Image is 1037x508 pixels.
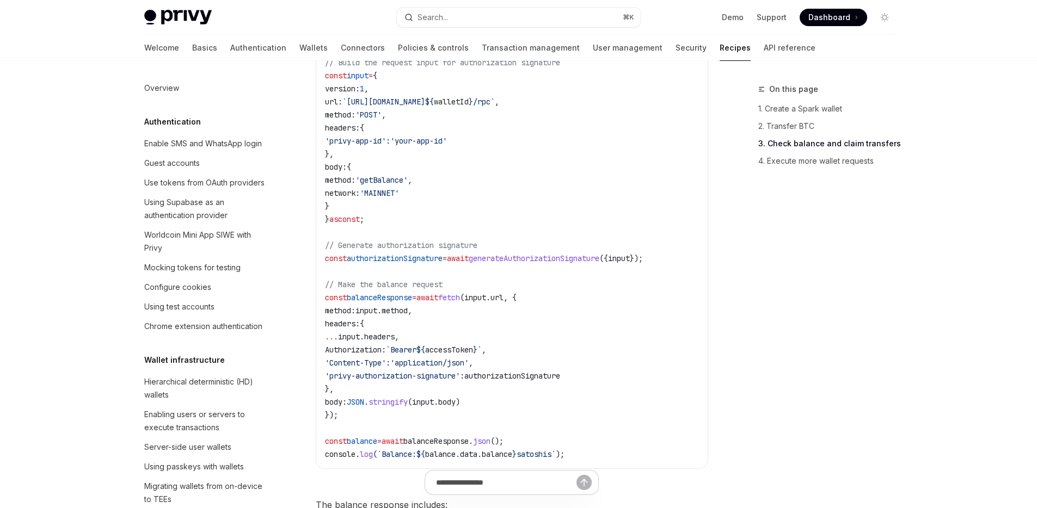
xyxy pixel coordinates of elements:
span: authorizationSignature [464,371,560,381]
span: . [364,397,369,407]
span: , [395,332,399,342]
span: (); [490,436,504,446]
span: walletId [434,97,469,107]
span: input [347,71,369,80]
span: method: [325,175,355,185]
span: input [464,293,486,302]
span: const [338,214,360,224]
span: ... [325,332,338,342]
span: body: [325,162,347,172]
button: Toggle dark mode [876,9,893,26]
span: , [408,175,412,185]
span: method: [325,110,355,120]
span: }, [325,149,334,159]
span: ); [556,449,564,459]
div: Using test accounts [144,300,214,313]
span: ( [373,449,377,459]
span: authorizationSignature [347,253,443,263]
span: body: [325,397,347,407]
span: balance [482,449,512,459]
span: Dashboard [808,12,850,23]
span: json [473,436,490,446]
a: Worldcoin Mini App SIWE with Privy [136,225,275,258]
span: // Build the request input for authorization signature [325,58,560,67]
a: 3. Check balance and claim transfers [758,135,902,152]
span: . [377,306,382,315]
a: Guest accounts [136,153,275,173]
span: url [490,293,504,302]
span: log [360,449,373,459]
img: light logo [144,10,212,25]
a: Enabling users or servers to execute transactions [136,405,275,437]
span: ` [477,345,482,355]
span: headers [364,332,395,342]
span: `Bearer [386,345,416,355]
span: ${ [416,345,425,355]
a: Use tokens from OAuth providers [136,173,275,193]
span: ({ [599,253,608,263]
a: Using test accounts [136,297,275,317]
span: console [325,449,355,459]
span: headers: [325,319,360,329]
span: }); [630,253,643,263]
a: Authentication [230,35,286,61]
a: Enable SMS and WhatsApp login [136,134,275,153]
span: network: [325,188,360,198]
a: Configure cookies [136,277,275,297]
span: { [360,123,364,133]
span: = [412,293,416,302]
span: 'getBalance' [355,175,408,185]
div: Using passkeys with wallets [144,460,244,473]
span: Authorization: [325,345,386,355]
h5: Wallet infrastructure [144,354,225,367]
span: . [434,397,438,407]
span: ( [460,293,464,302]
span: { [373,71,377,80]
span: headers: [325,123,360,133]
span: , [469,358,473,368]
span: input [412,397,434,407]
span: { [360,319,364,329]
div: Using Supabase as an authentication provider [144,196,268,222]
span: } [469,97,473,107]
span: balanceResponse [347,293,412,302]
div: Mocking tokens for testing [144,261,241,274]
span: JSON [347,397,364,407]
a: API reference [764,35,815,61]
span: : [386,358,390,368]
span: method [382,306,408,315]
span: fetch [438,293,460,302]
a: Overview [136,78,275,98]
span: method: [325,306,355,315]
a: Welcome [144,35,179,61]
div: Search... [418,11,448,24]
div: Overview [144,82,179,95]
span: accessToken [425,345,473,355]
a: Connectors [341,35,385,61]
span: } [512,449,517,459]
button: Send message [576,475,592,490]
span: 'Content-Type' [325,358,386,368]
span: ) [456,397,460,407]
div: Worldcoin Mini App SIWE with Privy [144,228,268,255]
span: 'your-app-id' [390,136,447,146]
span: , [482,345,486,355]
a: 1. Create a Spark wallet [758,100,902,117]
span: ; [360,214,364,224]
span: , [495,97,499,107]
div: Hierarchical deterministic (HD) wallets [144,375,268,401]
div: Migrating wallets from on-device to TEEs [144,480,268,506]
span: const [325,253,347,263]
span: . [360,332,364,342]
span: } [473,345,477,355]
span: await [382,436,403,446]
h5: Authentication [144,115,201,128]
a: Chrome extension authentication [136,317,275,336]
span: generateAuthorizationSignature [469,253,599,263]
span: const [325,436,347,446]
a: Using passkeys with wallets [136,457,275,476]
span: input [608,253,630,263]
span: await [416,293,438,302]
a: User management [593,35,662,61]
a: Demo [722,12,744,23]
